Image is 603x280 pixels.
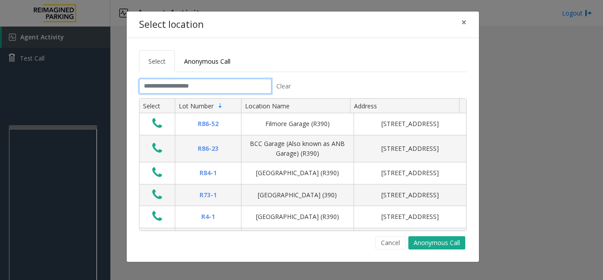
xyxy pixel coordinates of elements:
div: [GEOGRAPHIC_DATA] (390) [247,190,348,200]
span: Anonymous Call [184,57,230,65]
span: Lot Number [179,102,214,110]
div: Filmore Garage (R390) [247,119,348,129]
div: [STREET_ADDRESS] [359,144,461,153]
button: Clear [271,79,296,94]
span: Location Name [245,102,290,110]
th: Select [139,99,175,114]
div: [STREET_ADDRESS] [359,119,461,129]
div: R84-1 [181,168,236,178]
span: Sortable [217,102,224,109]
div: [GEOGRAPHIC_DATA] (R390) [247,212,348,222]
div: [STREET_ADDRESS] [359,212,461,222]
div: BCC Garage (Also known as ANB Garage) (R390) [247,139,348,159]
div: [STREET_ADDRESS] [359,168,461,178]
button: Cancel [375,236,406,249]
span: Address [354,102,377,110]
div: R4-1 [181,212,236,222]
div: R73-1 [181,190,236,200]
ul: Tabs [139,50,467,72]
div: Data table [139,99,466,230]
div: R86-23 [181,144,236,153]
div: R86-52 [181,119,236,129]
button: Close [455,12,473,33]
h4: Select location [139,18,204,32]
span: Select [148,57,166,65]
span: × [461,16,467,28]
button: Anonymous Call [408,236,465,249]
div: [STREET_ADDRESS] [359,190,461,200]
div: [GEOGRAPHIC_DATA] (R390) [247,168,348,178]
